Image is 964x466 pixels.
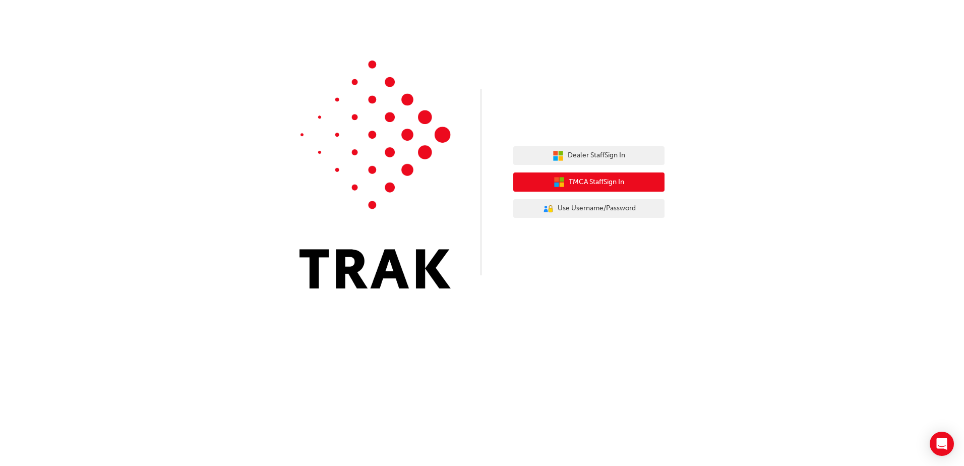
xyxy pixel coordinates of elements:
button: Use Username/Password [513,199,665,218]
span: TMCA Staff Sign In [569,177,624,188]
div: Open Intercom Messenger [930,432,954,456]
button: Dealer StaffSign In [513,146,665,165]
button: TMCA StaffSign In [513,172,665,192]
span: Dealer Staff Sign In [568,150,625,161]
img: Trak [299,61,451,288]
span: Use Username/Password [558,203,636,214]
